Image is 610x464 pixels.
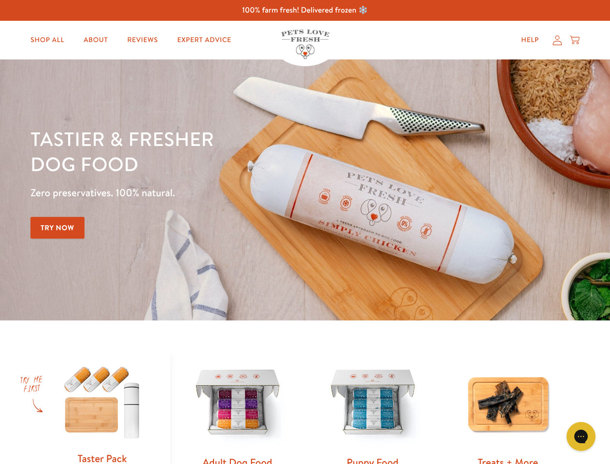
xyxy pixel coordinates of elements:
[562,419,600,454] iframe: Gorgias live chat messenger
[281,29,329,59] img: Pets Love Fresh
[513,30,547,50] a: Help
[23,30,72,50] a: Shop All
[30,217,85,239] a: Try Now
[30,184,397,202] p: Zero preservatives. 100% natural.
[170,30,239,50] a: Expert Advice
[76,30,115,50] a: About
[30,126,397,176] h1: Tastier & fresher dog food
[119,30,165,50] a: Reviews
